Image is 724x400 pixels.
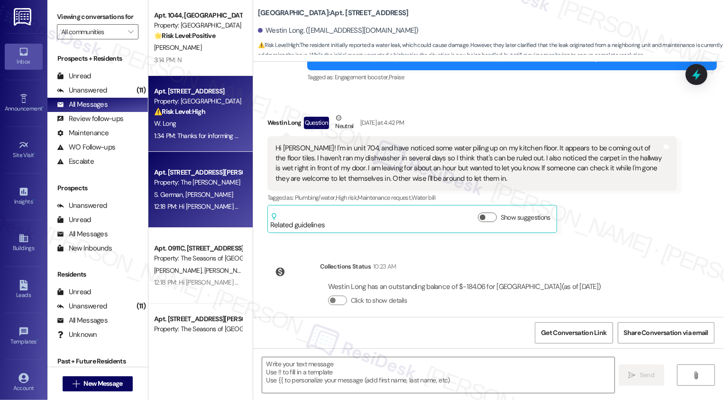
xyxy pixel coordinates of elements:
div: [DATE] at 4:42 PM [358,118,404,128]
div: Related guidelines [270,213,325,230]
div: Review follow-ups [57,114,123,124]
span: • [34,150,36,157]
span: Water bill [412,194,436,202]
span: Send [640,370,654,380]
div: Apt. 1044, [GEOGRAPHIC_DATA] [154,10,242,20]
div: Unread [57,71,91,81]
a: Insights • [5,184,43,209]
div: Maintenance [57,128,109,138]
span: Engagement booster , [335,73,389,81]
div: Collections Status [320,261,371,271]
div: WO Follow-ups [57,142,115,152]
button: Share Conversation via email [618,322,715,344]
input: All communities [61,24,123,39]
div: All Messages [57,229,108,239]
div: (11) [134,83,148,98]
span: S. German [154,190,185,199]
span: W. Long [154,119,176,128]
span: • [42,104,44,111]
span: • [33,197,34,204]
div: (11) [134,299,148,314]
span: [PERSON_NAME] [185,190,233,199]
strong: ⚠️ Risk Level: High [258,41,299,49]
b: [GEOGRAPHIC_DATA]: Apt. [STREET_ADDRESS] [258,8,409,18]
div: Prospects + Residents [47,54,148,64]
div: Apt. [STREET_ADDRESS][PERSON_NAME] [154,167,242,177]
a: Inbox [5,44,43,69]
i:  [73,380,80,388]
div: Residents [47,270,148,279]
span: [PERSON_NAME] [154,43,202,52]
div: All Messages [57,100,108,110]
span: Praise [389,73,404,81]
div: Unanswered [57,201,107,211]
div: Hi [PERSON_NAME]! I'm in unit 704, and have noticed some water piling up on my kitchen floor. It ... [275,143,662,184]
label: Click to show details [351,296,407,306]
div: Property: [GEOGRAPHIC_DATA] [154,20,242,30]
span: : The resident initially reported a water leak, which could cause damage. However, they later cla... [258,40,724,61]
i:  [629,372,636,379]
a: Buildings [5,230,43,256]
span: Maintenance request , [358,194,412,202]
div: Apt. [STREET_ADDRESS][PERSON_NAME] [154,314,242,324]
a: Leads [5,277,43,303]
i:  [128,28,133,36]
div: 3:14 PM: N [154,56,182,64]
div: Prospects [47,183,148,193]
a: Account [5,370,43,396]
span: [PERSON_NAME] [154,266,204,275]
div: Unread [57,215,91,225]
div: Past + Future Residents [47,356,148,366]
div: New Inbounds [57,243,112,253]
div: Neutral [334,113,356,133]
div: Escalate [57,157,94,167]
label: Viewing conversations for [57,9,138,24]
div: 10:23 AM [371,261,396,271]
div: Question [304,117,329,129]
div: Tagged as: [267,191,677,205]
button: New Message [63,376,133,391]
div: Westin Long has an outstanding balance of $-184.06 for [GEOGRAPHIC_DATA] (as of [DATE]) [328,282,601,292]
div: Tagged as: [307,70,717,84]
span: Plumbing/water , [295,194,336,202]
strong: 🌟 Risk Level: Positive [154,31,215,40]
div: Unread [57,287,91,297]
div: Apt. [STREET_ADDRESS] [154,86,242,96]
strong: ⚠️ Risk Level: High [154,107,205,116]
span: Get Conversation Link [541,328,606,338]
a: Site Visit • [5,137,43,163]
div: Property: The Seasons of [GEOGRAPHIC_DATA] [154,324,242,334]
a: Templates • [5,324,43,349]
img: ResiDesk Logo [14,8,33,26]
div: Unanswered [57,85,107,95]
div: Unanswered [57,301,107,311]
div: All Messages [57,316,108,326]
div: 1:34 PM: Thanks for informing me that maintenance is in progress. Please reach out if you need an... [154,131,485,140]
div: Property: The Seasons of [GEOGRAPHIC_DATA] [154,253,242,263]
div: Property: The [PERSON_NAME] [154,177,242,187]
div: Unknown [57,330,97,340]
label: Show suggestions [501,213,550,223]
div: Property: [GEOGRAPHIC_DATA] [154,96,242,106]
button: Send [619,364,665,386]
span: New Message [83,379,122,389]
div: Apt. 0911C, [STREET_ADDRESS][PERSON_NAME] [154,243,242,253]
span: • [37,337,38,344]
i:  [693,372,700,379]
div: Westin Long [267,113,677,136]
span: High risk , [336,194,358,202]
div: Westin Long. ([EMAIL_ADDRESS][DOMAIN_NAME]) [258,26,419,36]
span: Share Conversation via email [624,328,708,338]
span: [PERSON_NAME] [204,266,251,275]
button: Get Conversation Link [535,322,613,344]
